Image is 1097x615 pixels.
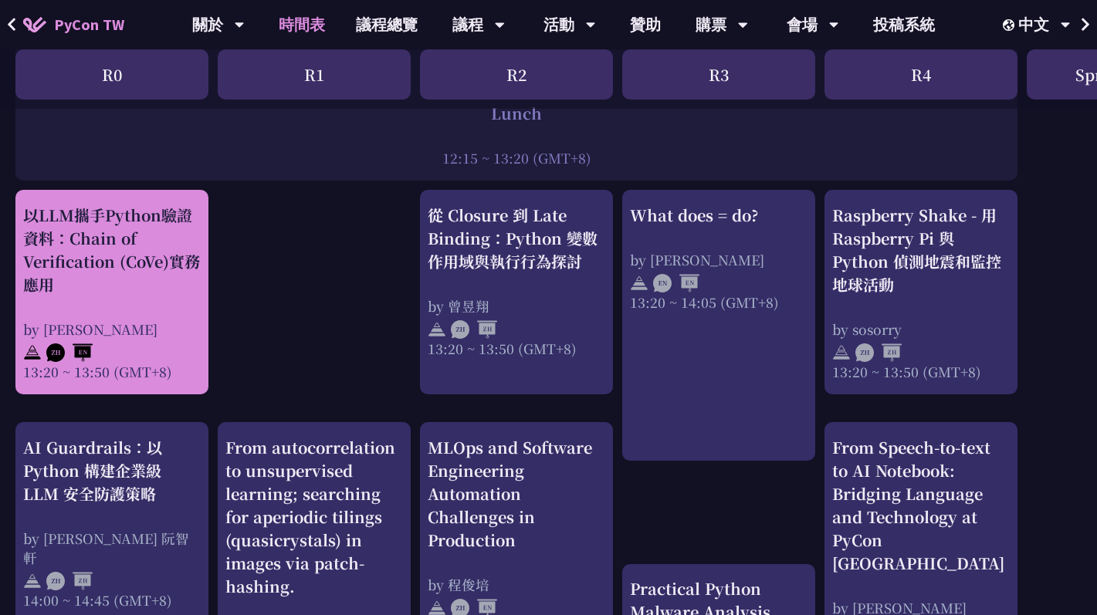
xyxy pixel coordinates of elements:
[225,436,403,598] div: From autocorrelation to unsupervised learning; searching for aperiodic tilings (quasicrystals) in...
[451,320,497,339] img: ZHZH.38617ef.svg
[428,296,605,316] div: by 曾昱翔
[23,362,201,381] div: 13:20 ~ 13:50 (GMT+8)
[832,343,851,362] img: svg+xml;base64,PHN2ZyB4bWxucz0iaHR0cDovL3d3dy53My5vcmcvMjAwMC9zdmciIHdpZHRoPSIyNCIgaGVpZ2h0PSIyNC...
[832,319,1010,339] div: by sosorry
[832,436,1010,575] div: From Speech-to-text to AI Notebook: Bridging Language and Technology at PyCon [GEOGRAPHIC_DATA]
[15,49,208,100] div: R0
[630,204,808,447] a: What does = do? by [PERSON_NAME] 13:20 ~ 14:05 (GMT+8)
[428,575,605,594] div: by 程俊培
[622,49,815,100] div: R3
[832,204,1010,296] div: Raspberry Shake - 用 Raspberry Pi 與 Python 偵測地震和監控地球活動
[824,49,1017,100] div: R4
[54,13,124,36] span: PyCon TW
[23,17,46,32] img: Home icon of PyCon TW 2025
[428,339,605,358] div: 13:20 ~ 13:50 (GMT+8)
[630,292,808,312] div: 13:20 ~ 14:05 (GMT+8)
[630,274,648,292] img: svg+xml;base64,PHN2ZyB4bWxucz0iaHR0cDovL3d3dy53My5vcmcvMjAwMC9zdmciIHdpZHRoPSIyNCIgaGVpZ2h0PSIyNC...
[855,343,902,362] img: ZHZH.38617ef.svg
[420,49,613,100] div: R2
[832,204,1010,381] a: Raspberry Shake - 用 Raspberry Pi 與 Python 偵測地震和監控地球活動 by sosorry 13:20 ~ 13:50 (GMT+8)
[23,590,201,610] div: 14:00 ~ 14:45 (GMT+8)
[46,343,93,362] img: ZHEN.371966e.svg
[46,572,93,590] img: ZHZH.38617ef.svg
[653,274,699,292] img: ENEN.5a408d1.svg
[630,250,808,269] div: by [PERSON_NAME]
[23,319,201,339] div: by [PERSON_NAME]
[832,362,1010,381] div: 13:20 ~ 13:50 (GMT+8)
[218,49,411,100] div: R1
[428,436,605,552] div: MLOps and Software Engineering Automation Challenges in Production
[23,102,1010,125] div: Lunch
[23,436,201,505] div: AI Guardrails：以 Python 構建企業級 LLM 安全防護策略
[23,572,42,590] img: svg+xml;base64,PHN2ZyB4bWxucz0iaHR0cDovL3d3dy53My5vcmcvMjAwMC9zdmciIHdpZHRoPSIyNCIgaGVpZ2h0PSIyNC...
[428,204,605,381] a: 從 Closure 到 Late Binding：Python 變數作用域與執行行為探討 by 曾昱翔 13:20 ~ 13:50 (GMT+8)
[8,5,140,44] a: PyCon TW
[23,343,42,362] img: svg+xml;base64,PHN2ZyB4bWxucz0iaHR0cDovL3d3dy53My5vcmcvMjAwMC9zdmciIHdpZHRoPSIyNCIgaGVpZ2h0PSIyNC...
[23,529,201,567] div: by [PERSON_NAME] 阮智軒
[630,204,808,227] div: What does = do?
[428,320,446,339] img: svg+xml;base64,PHN2ZyB4bWxucz0iaHR0cDovL3d3dy53My5vcmcvMjAwMC9zdmciIHdpZHRoPSIyNCIgaGVpZ2h0PSIyNC...
[428,204,605,273] div: 從 Closure 到 Late Binding：Python 變數作用域與執行行為探討
[23,148,1010,167] div: 12:15 ~ 13:20 (GMT+8)
[23,204,201,381] a: 以LLM攜手Python驗證資料：Chain of Verification (CoVe)實務應用 by [PERSON_NAME] 13:20 ~ 13:50 (GMT+8)
[1003,19,1018,31] img: Locale Icon
[23,204,201,296] div: 以LLM攜手Python驗證資料：Chain of Verification (CoVe)實務應用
